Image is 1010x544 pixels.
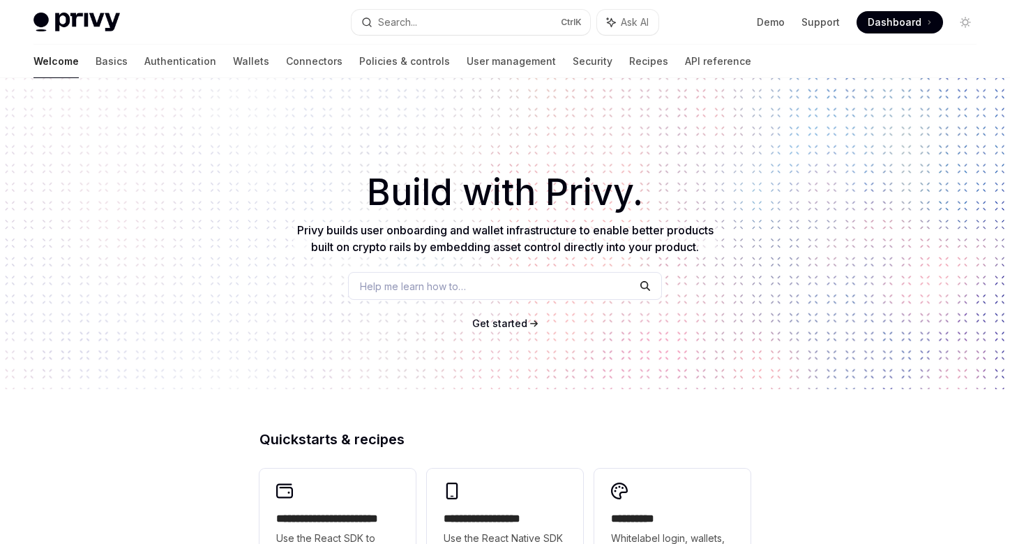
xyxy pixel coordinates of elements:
[33,13,120,32] img: light logo
[359,45,450,78] a: Policies & controls
[857,11,943,33] a: Dashboard
[629,45,668,78] a: Recipes
[467,45,556,78] a: User management
[757,15,785,29] a: Demo
[352,10,590,35] button: Search...CtrlK
[801,15,840,29] a: Support
[286,45,342,78] a: Connectors
[367,180,643,205] span: Build with Privy.
[573,45,612,78] a: Security
[297,223,714,254] span: Privy builds user onboarding and wallet infrastructure to enable better products built on crypto ...
[233,45,269,78] a: Wallets
[472,317,527,331] a: Get started
[144,45,216,78] a: Authentication
[33,45,79,78] a: Welcome
[597,10,658,35] button: Ask AI
[472,317,527,329] span: Get started
[868,15,921,29] span: Dashboard
[378,14,417,31] div: Search...
[685,45,751,78] a: API reference
[954,11,977,33] button: Toggle dark mode
[561,17,582,28] span: Ctrl K
[259,432,405,446] span: Quickstarts & recipes
[96,45,128,78] a: Basics
[621,15,649,29] span: Ask AI
[360,279,466,294] span: Help me learn how to…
